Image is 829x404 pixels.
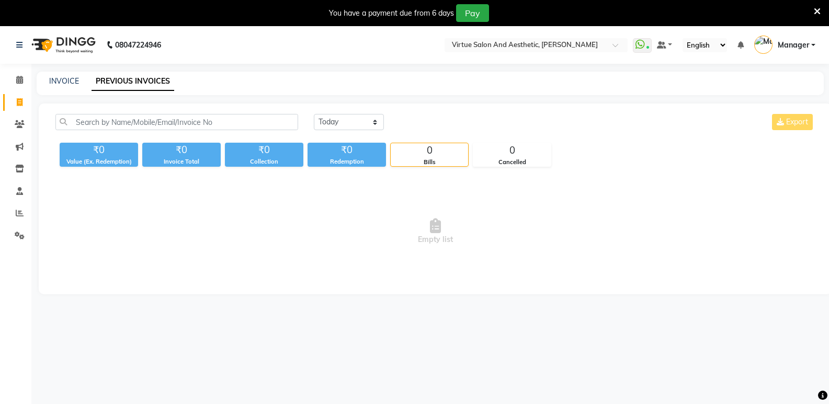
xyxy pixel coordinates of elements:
[225,157,303,166] div: Collection
[60,143,138,157] div: ₹0
[60,157,138,166] div: Value (Ex. Redemption)
[49,76,79,86] a: INVOICE
[55,114,298,130] input: Search by Name/Mobile/Email/Invoice No
[92,72,174,91] a: PREVIOUS INVOICES
[225,143,303,157] div: ₹0
[115,30,161,60] b: 08047224946
[391,143,468,158] div: 0
[778,40,809,51] span: Manager
[55,179,815,284] span: Empty list
[473,143,551,158] div: 0
[329,8,454,19] div: You have a payment due from 6 days
[456,4,489,22] button: Pay
[142,157,221,166] div: Invoice Total
[473,158,551,167] div: Cancelled
[391,158,468,167] div: Bills
[142,143,221,157] div: ₹0
[308,143,386,157] div: ₹0
[754,36,773,54] img: Manager
[308,157,386,166] div: Redemption
[27,30,98,60] img: logo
